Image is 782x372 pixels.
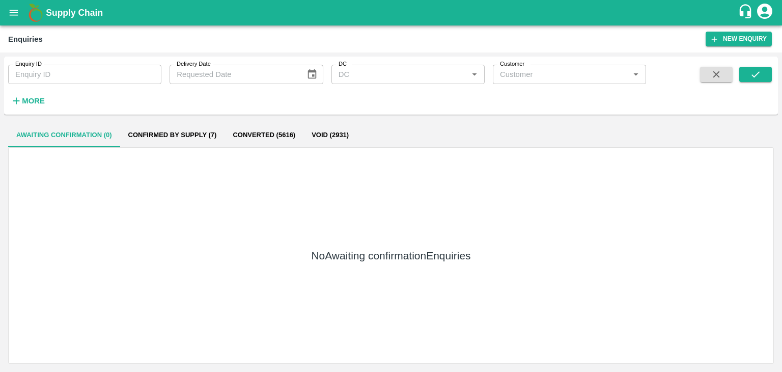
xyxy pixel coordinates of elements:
[496,68,626,81] input: Customer
[225,123,303,147] button: Converted (5616)
[738,4,756,22] div: customer-support
[8,92,47,110] button: More
[22,97,45,105] strong: More
[302,65,322,84] button: Choose date
[334,68,465,81] input: DC
[46,6,738,20] a: Supply Chain
[15,60,42,68] label: Enquiry ID
[629,68,643,81] button: Open
[500,60,524,68] label: Customer
[2,1,25,24] button: open drawer
[756,2,774,23] div: account of current user
[468,68,481,81] button: Open
[170,65,298,84] input: Requested Date
[311,249,470,263] h5: No Awaiting confirmation Enquiries
[46,8,103,18] b: Supply Chain
[303,123,357,147] button: Void (2931)
[339,60,347,68] label: DC
[8,33,43,46] div: Enquiries
[25,3,46,23] img: logo
[8,65,161,84] input: Enquiry ID
[8,123,120,147] button: Awaiting confirmation (0)
[177,60,211,68] label: Delivery Date
[706,32,772,46] button: New Enquiry
[120,123,225,147] button: Confirmed by supply (7)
